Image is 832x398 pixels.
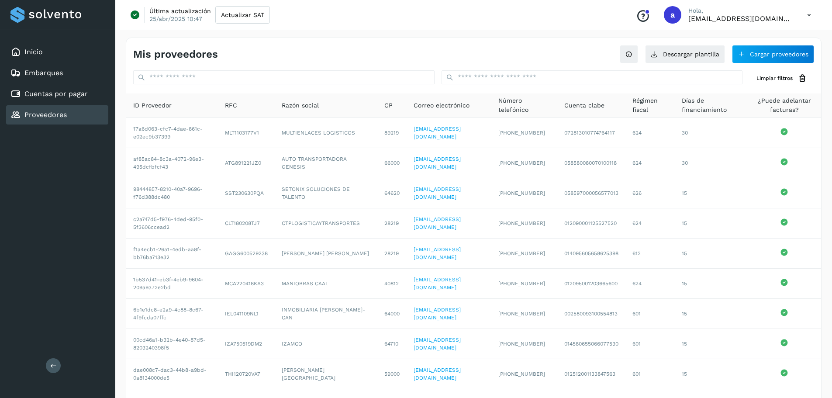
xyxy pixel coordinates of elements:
[377,269,407,299] td: 40812
[675,148,747,178] td: 30
[126,269,218,299] td: 1b537d41-eb3f-4eb9-9604-209a9372e2bd
[675,299,747,329] td: 15
[625,148,675,178] td: 624
[498,190,545,196] span: [PHONE_NUMBER]
[377,118,407,148] td: 89219
[732,45,814,63] button: Cargar proveedores
[498,371,545,377] span: [PHONE_NUMBER]
[557,208,625,239] td: 012090001125527520
[625,208,675,239] td: 624
[498,220,545,226] span: [PHONE_NUMBER]
[682,96,740,114] span: Días de financiamiento
[377,148,407,178] td: 66000
[625,299,675,329] td: 601
[218,329,275,359] td: IZA750519DM2
[218,269,275,299] td: MCA220418KA3
[24,69,63,77] a: Embarques
[625,178,675,208] td: 626
[377,329,407,359] td: 64710
[218,208,275,239] td: CLT180208TJ7
[126,178,218,208] td: 98444857-8210-40a7-9696-f76d388dc480
[756,74,793,82] span: Limpiar filtros
[414,186,461,200] a: [EMAIL_ADDRESS][DOMAIN_NAME]
[688,7,793,14] p: Hola,
[6,42,108,62] div: Inicio
[377,178,407,208] td: 64620
[498,96,550,114] span: Número telefónico
[557,329,625,359] td: 014580655066077530
[414,216,461,230] a: [EMAIL_ADDRESS][DOMAIN_NAME]
[377,208,407,239] td: 28219
[218,359,275,389] td: THI120720VA7
[275,299,377,329] td: INMOBILIARIA [PERSON_NAME]-CAN
[749,70,814,87] button: Limpiar filtros
[218,148,275,178] td: ATG891221JZ0
[414,246,461,260] a: [EMAIL_ADDRESS][DOMAIN_NAME]
[275,359,377,389] td: [PERSON_NAME][GEOGRAPHIC_DATA]
[275,118,377,148] td: MULTIENLACES LOGISTICOS
[675,239,747,269] td: 15
[414,367,461,381] a: [EMAIL_ADDRESS][DOMAIN_NAME]
[675,118,747,148] td: 30
[126,239,218,269] td: f1a4ecb1-26a1-4edb-aa8f-bb76ba713e32
[24,90,88,98] a: Cuentas por pagar
[414,126,461,140] a: [EMAIL_ADDRESS][DOMAIN_NAME]
[414,307,461,321] a: [EMAIL_ADDRESS][DOMAIN_NAME]
[688,14,793,23] p: administracion@aplogistica.com
[221,12,264,18] span: Actualizar SAT
[625,329,675,359] td: 601
[377,239,407,269] td: 28219
[275,269,377,299] td: MANIOBRAS CAAL
[675,208,747,239] td: 15
[215,6,270,24] button: Actualizar SAT
[557,178,625,208] td: 058597000056577013
[218,118,275,148] td: MLT1103177V1
[275,208,377,239] td: CTPLOGISTICAYTRANSPORTES
[498,250,545,256] span: [PHONE_NUMBER]
[24,48,43,56] a: Inicio
[24,111,67,119] a: Proveedores
[498,160,545,166] span: [PHONE_NUMBER]
[225,101,237,110] span: RFC
[133,48,218,61] h4: Mis proveedores
[754,96,814,114] span: ¿Puede adelantar facturas?
[557,239,625,269] td: 014095605658625398
[282,101,319,110] span: Razón social
[275,148,377,178] td: AUTO TRANSPORTADORA GENESIS
[498,311,545,317] span: [PHONE_NUMBER]
[675,269,747,299] td: 15
[377,299,407,329] td: 64000
[149,7,211,15] p: Última actualización
[414,101,470,110] span: Correo electrónico
[557,118,625,148] td: 072813010774764117
[218,299,275,329] td: IEL041109NL1
[218,178,275,208] td: SST230630PQA
[498,280,545,287] span: [PHONE_NUMBER]
[498,341,545,347] span: [PHONE_NUMBER]
[557,269,625,299] td: 012095001203665600
[275,239,377,269] td: [PERSON_NAME] [PERSON_NAME]
[557,148,625,178] td: 058580080070100118
[498,130,545,136] span: [PHONE_NUMBER]
[625,118,675,148] td: 624
[126,118,218,148] td: 17a6d063-cfc7-4dae-861c-e02ec9b37399
[675,359,747,389] td: 15
[557,299,625,329] td: 002580093100554813
[675,178,747,208] td: 15
[126,208,218,239] td: c2a747d5-f976-4ded-95f0-5f3606ccead2
[625,359,675,389] td: 601
[133,101,172,110] span: ID Proveedor
[377,359,407,389] td: 59000
[275,329,377,359] td: IZAMCO
[645,45,725,63] a: Descargar plantilla
[625,269,675,299] td: 624
[6,84,108,104] div: Cuentas por pagar
[6,105,108,125] div: Proveedores
[149,15,202,23] p: 25/abr/2025 10:47
[218,239,275,269] td: GAGG600529238
[6,63,108,83] div: Embarques
[414,277,461,291] a: [EMAIL_ADDRESS][DOMAIN_NAME]
[632,96,668,114] span: Régimen fiscal
[557,359,625,389] td: 012512001133847563
[275,178,377,208] td: SETONIX SOLUCIONES DE TALENTO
